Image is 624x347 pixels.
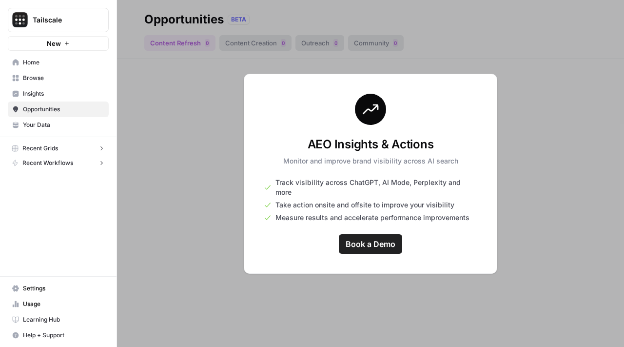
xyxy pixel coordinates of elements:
[8,86,109,102] a: Insights
[23,105,104,114] span: Opportunities
[283,156,458,166] p: Monitor and improve brand visibility across AI search
[22,159,73,167] span: Recent Workflows
[47,39,61,48] span: New
[8,312,109,327] a: Learning Hub
[8,141,109,156] button: Recent Grids
[23,89,104,98] span: Insights
[11,11,29,29] img: Tailscale Logo
[8,8,109,32] button: Workspace: Tailscale
[23,58,104,67] span: Home
[8,296,109,312] a: Usage
[23,300,104,308] span: Usage
[8,55,109,70] a: Home
[283,137,458,152] h3: AEO Insights & Actions
[275,200,454,210] span: Take action onsite and offsite to improve your visibility
[23,121,104,129] span: Your Data
[8,102,109,117] a: Opportunities
[8,156,109,170] button: Recent Workflows
[275,178,477,197] span: Track visibility across ChatGPT, AI Mode, Perplexity and more
[8,327,109,343] button: Help + Support
[33,15,92,25] span: Tailscale
[346,238,395,250] span: Book a Demo
[23,74,104,82] span: Browse
[22,144,58,153] span: Recent Grids
[339,234,402,254] a: Book a Demo
[23,284,104,293] span: Settings
[8,117,109,133] a: Your Data
[23,315,104,324] span: Learning Hub
[8,70,109,86] a: Browse
[8,281,109,296] a: Settings
[8,36,109,51] button: New
[23,331,104,340] span: Help + Support
[275,213,469,223] span: Measure results and accelerate performance improvements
